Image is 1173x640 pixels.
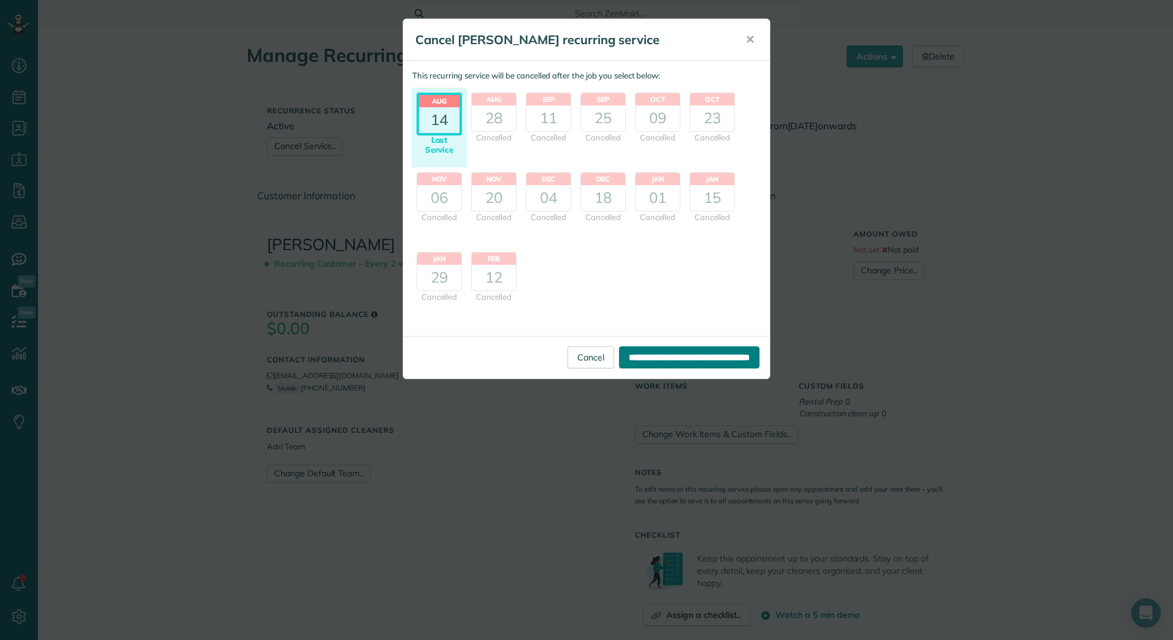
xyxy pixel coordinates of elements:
[472,173,516,185] header: Nov
[417,173,461,185] header: Nov
[690,93,734,105] header: Oct
[471,211,517,223] div: Cancelled
[472,185,516,211] div: 20
[636,93,680,105] header: Oct
[636,105,680,131] div: 09
[471,291,517,303] div: Cancelled
[419,95,460,107] header: Aug
[412,70,761,82] p: This recurring service will be cancelled after the job you select below:
[567,346,614,368] a: Cancel
[472,253,516,265] header: Feb
[636,185,680,211] div: 01
[526,211,571,223] div: Cancelled
[636,173,680,185] header: Jan
[745,32,755,47] span: ✕
[472,265,516,291] div: 12
[635,132,680,143] div: Cancelled
[526,105,571,131] div: 11
[690,185,734,211] div: 15
[417,265,461,291] div: 29
[526,173,571,185] header: Dec
[417,253,461,265] header: Jan
[417,185,461,211] div: 06
[417,291,462,303] div: Cancelled
[526,185,571,211] div: 04
[690,132,735,143] div: Cancelled
[690,173,734,185] header: Jan
[580,132,626,143] div: Cancelled
[690,105,734,131] div: 23
[581,185,625,211] div: 18
[415,31,728,48] h5: Cancel [PERSON_NAME] recurring service
[419,107,460,133] div: 14
[471,132,517,143] div: Cancelled
[526,93,571,105] header: Sep
[526,132,571,143] div: Cancelled
[417,211,462,223] div: Cancelled
[581,173,625,185] header: Dec
[472,93,516,105] header: Aug
[581,105,625,131] div: 25
[472,105,516,131] div: 28
[581,93,625,105] header: Sep
[417,135,462,154] div: Last Service
[580,211,626,223] div: Cancelled
[690,211,735,223] div: Cancelled
[635,211,680,223] div: Cancelled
